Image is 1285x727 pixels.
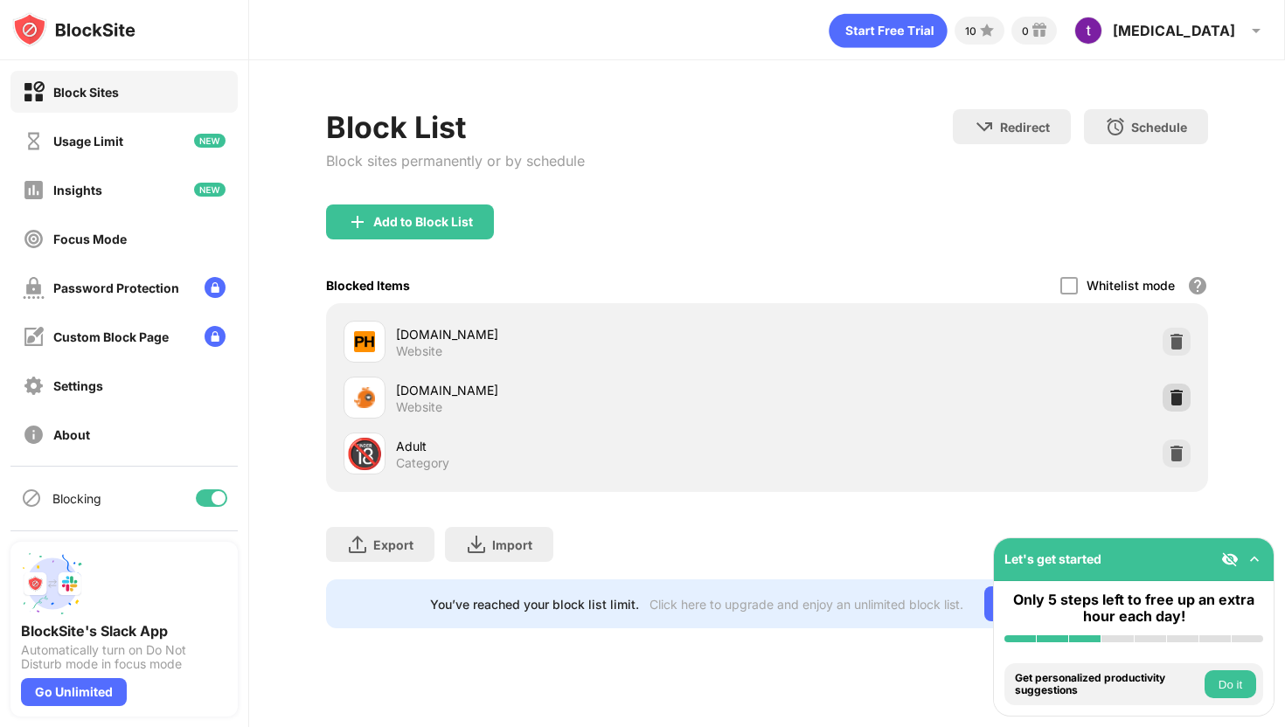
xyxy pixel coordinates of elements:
img: favicons [354,331,375,352]
div: Schedule [1131,120,1187,135]
button: Do it [1205,670,1256,698]
div: Website [396,343,442,359]
img: new-icon.svg [194,134,226,148]
img: blocking-icon.svg [21,488,42,509]
div: [MEDICAL_DATA] [1113,22,1235,39]
div: Export [373,537,413,552]
div: Adult [396,437,767,455]
div: You’ve reached your block list limit. [430,597,639,612]
img: lock-menu.svg [205,326,226,347]
div: Block sites permanently or by schedule [326,152,585,170]
div: Go Unlimited [984,586,1104,621]
div: Website [396,399,442,415]
div: 0 [1022,24,1029,38]
div: Block Sites [53,85,119,100]
div: Password Protection [53,280,179,295]
div: About [53,427,90,442]
div: Get personalized productivity suggestions [1015,672,1200,697]
div: 🔞 [346,436,383,472]
img: ACg8ocIWEvyaDothFXq55Ui8tXW_xSyc8nbmxR_7_drr5Vit4aeyAQ=s96-c [1074,17,1102,45]
div: [DOMAIN_NAME] [396,325,767,343]
div: Category [396,455,449,471]
div: Custom Block Page [53,329,169,344]
div: BlockSite's Slack App [21,622,227,640]
img: lock-menu.svg [205,277,226,298]
img: reward-small.svg [1029,20,1050,41]
img: time-usage-off.svg [23,130,45,152]
div: Let's get started [1004,551,1101,566]
div: Automatically turn on Do Not Disturb mode in focus mode [21,643,227,671]
img: focus-off.svg [23,228,45,250]
img: password-protection-off.svg [23,277,45,299]
div: Go Unlimited [21,678,127,706]
div: Focus Mode [53,232,127,246]
div: Settings [53,378,103,393]
div: Only 5 steps left to free up an extra hour each day! [1004,592,1263,625]
div: Whitelist mode [1087,278,1175,293]
div: Usage Limit [53,134,123,149]
img: eye-not-visible.svg [1221,550,1239,568]
div: [DOMAIN_NAME] [396,381,767,399]
div: Add to Block List [373,215,473,229]
img: about-off.svg [23,424,45,446]
img: insights-off.svg [23,179,45,201]
div: Blocked Items [326,278,410,293]
img: push-slack.svg [21,552,84,615]
div: Import [492,537,532,552]
img: omni-setup-toggle.svg [1246,550,1263,568]
img: points-small.svg [976,20,997,41]
div: Redirect [1000,120,1050,135]
div: Blocking [52,491,101,506]
div: Block List [326,109,585,145]
img: logo-blocksite.svg [12,12,135,47]
div: animation [829,13,948,48]
img: new-icon.svg [194,183,226,197]
div: 10 [965,24,976,38]
div: Insights [53,183,102,197]
img: block-on.svg [23,81,45,103]
div: Click here to upgrade and enjoy an unlimited block list. [649,597,963,612]
img: settings-off.svg [23,375,45,397]
img: favicons [354,387,375,408]
img: customize-block-page-off.svg [23,326,45,348]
